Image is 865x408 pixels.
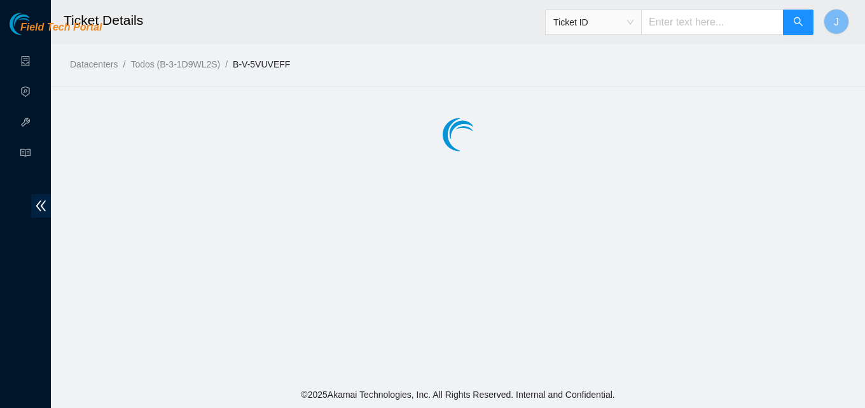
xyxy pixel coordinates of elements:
a: Todos (B-3-1D9WL2S) [130,59,220,69]
a: Datacenters [70,59,118,69]
button: search [783,10,813,35]
span: search [793,17,803,29]
span: read [20,142,31,167]
span: double-left [31,194,51,218]
footer: © 2025 Akamai Technologies, Inc. All Rights Reserved. Internal and Confidential. [51,381,865,408]
span: / [123,59,125,69]
button: J [824,9,849,34]
input: Enter text here... [641,10,784,35]
a: Akamai TechnologiesField Tech Portal [10,23,102,39]
img: Akamai Technologies [10,13,64,35]
a: B-V-5VUVEFF [233,59,290,69]
span: J [834,14,839,30]
span: / [225,59,228,69]
span: Ticket ID [553,13,633,32]
span: Field Tech Portal [20,22,102,34]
